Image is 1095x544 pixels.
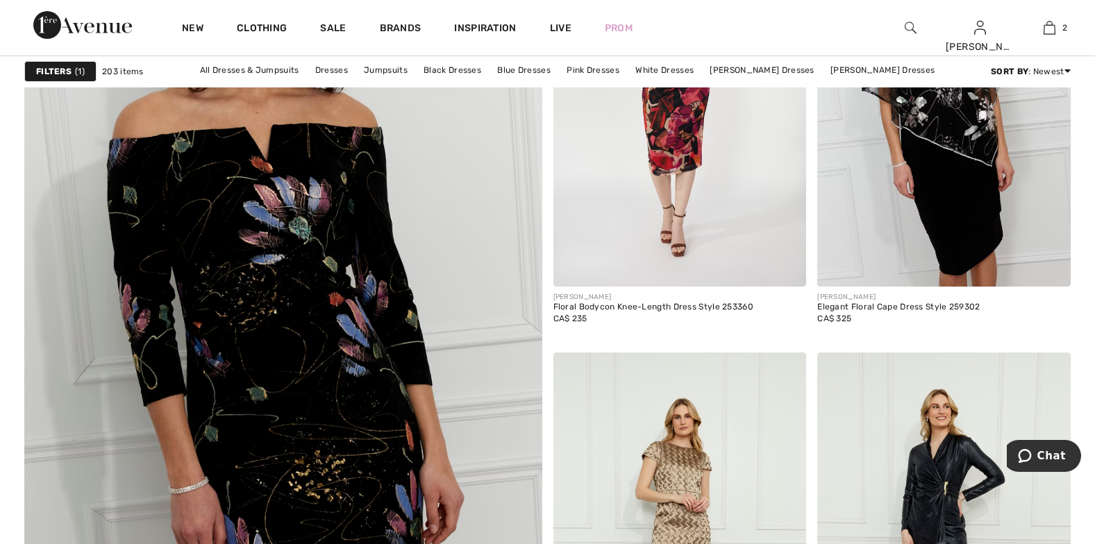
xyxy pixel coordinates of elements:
[991,65,1071,78] div: : Newest
[817,314,851,323] span: CA$ 325
[308,61,355,79] a: Dresses
[991,67,1028,76] strong: Sort By
[1007,440,1081,475] iframe: Opens a widget where you can chat to one of our agents
[703,61,821,79] a: [PERSON_NAME] Dresses
[102,65,144,78] span: 203 items
[320,22,346,37] a: Sale
[817,303,980,312] div: Elegant Floral Cape Dress Style 259302
[817,292,980,303] div: [PERSON_NAME]
[490,61,558,79] a: Blue Dresses
[454,22,516,37] span: Inspiration
[1062,22,1067,34] span: 2
[553,303,754,312] div: Floral Bodycon Knee-Length Dress Style 253360
[417,61,488,79] a: Black Dresses
[553,292,754,303] div: [PERSON_NAME]
[946,40,1014,54] div: [PERSON_NAME]
[974,21,986,34] a: Sign In
[974,19,986,36] img: My Info
[380,22,421,37] a: Brands
[357,61,415,79] a: Jumpsuits
[553,314,587,323] span: CA$ 235
[75,65,85,78] span: 1
[550,21,571,35] a: Live
[182,22,203,37] a: New
[33,11,132,39] img: 1ère Avenue
[628,61,701,79] a: White Dresses
[560,61,626,79] a: Pink Dresses
[824,61,942,79] a: [PERSON_NAME] Dresses
[36,65,72,78] strong: Filters
[1044,19,1055,36] img: My Bag
[193,61,306,79] a: All Dresses & Jumpsuits
[1015,19,1083,36] a: 2
[905,19,917,36] img: search the website
[605,21,633,35] a: Prom
[237,22,287,37] a: Clothing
